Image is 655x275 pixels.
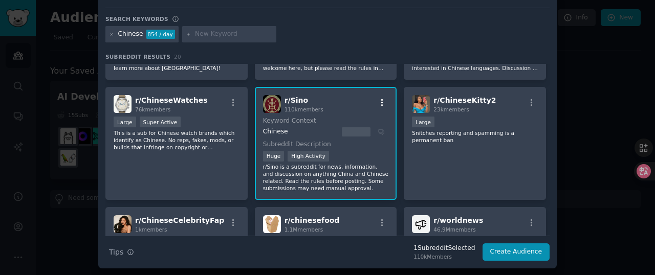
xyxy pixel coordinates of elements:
[135,96,208,104] span: r/ ChineseWatches
[412,215,430,233] img: worldnews
[433,106,469,112] span: 23k members
[412,117,434,127] div: Large
[105,243,138,261] button: Tips
[412,129,538,144] p: Snitches reporting and spamming is a permanent ban
[135,226,167,233] span: 1k members
[263,127,339,136] div: Chinese
[288,151,329,162] div: High Activity
[413,253,475,260] div: 110k Members
[140,117,181,127] div: Super Active
[433,226,475,233] span: 46.9M members
[195,30,273,39] input: New Keyword
[285,106,323,112] span: 110k members
[263,95,281,113] img: Sino
[105,15,168,22] h3: Search keywords
[114,117,136,127] div: Large
[118,30,143,39] div: Chinese
[483,243,550,261] button: Create Audience
[146,30,175,39] div: 854 / day
[135,106,170,112] span: 76k members
[174,54,181,60] span: 20
[263,151,285,162] div: Huge
[285,216,340,224] span: r/ chinesefood
[114,215,132,233] img: ChineseCelebrityFap
[263,140,389,149] dt: Subreddit Description
[263,215,281,233] img: chinesefood
[263,117,385,126] dt: Keyword Context
[114,129,239,151] p: This is a sub for Chinese watch brands which identify as Chinese. No reps, fakes, mods, or builds...
[433,216,483,224] span: r/ worldnews
[285,226,323,233] span: 1.1M members
[114,95,132,113] img: ChineseWatches
[135,216,224,224] span: r/ ChineseCelebrityFap
[263,163,389,192] p: r/Sino is a subreddit for news, information, and discussion on anything China and Chinese related...
[433,96,496,104] span: r/ ChineseKitty2
[109,247,123,258] span: Tips
[412,95,430,113] img: ChineseKitty2
[413,244,475,253] div: 1 Subreddit Selected
[285,96,309,104] span: r/ Sino
[105,53,170,60] span: Subreddit Results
